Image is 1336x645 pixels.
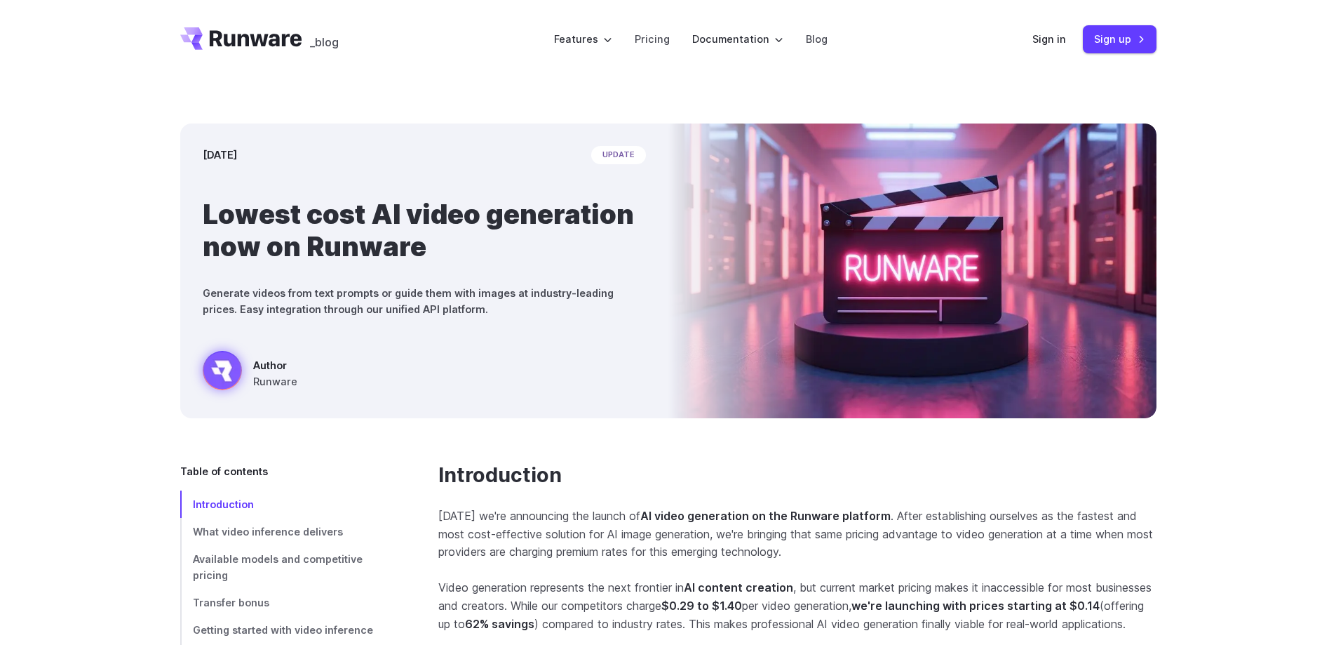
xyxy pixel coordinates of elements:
[253,357,297,373] span: Author
[203,198,646,262] h1: Lowest cost AI video generation now on Runware
[180,545,393,589] a: Available models and competitive pricing
[180,27,302,50] a: Go to /
[438,463,562,488] a: Introduction
[203,285,646,317] p: Generate videos from text prompts or guide them with images at industry-leading prices. Easy inte...
[465,617,534,631] strong: 62% savings
[692,31,783,47] label: Documentation
[1032,31,1066,47] a: Sign in
[438,579,1156,633] p: Video generation represents the next frontier in , but current market pricing makes it inaccessib...
[180,491,393,518] a: Introduction
[806,31,828,47] a: Blog
[193,624,373,636] span: Getting started with video inference
[180,463,268,479] span: Table of contents
[661,599,742,613] strong: $0.29 to $1.40
[310,27,339,50] a: _blog
[253,373,297,390] span: Runware
[193,498,254,510] span: Introduction
[851,599,1100,613] strong: we're launching with prices starting at $0.14
[180,518,393,545] a: What video inference delivers
[554,31,612,47] label: Features
[1083,25,1156,53] a: Sign up
[640,509,891,523] strong: AI video generation on the Runware platform
[591,146,646,164] span: update
[635,31,670,47] a: Pricing
[193,526,343,538] span: What video inference delivers
[193,597,269,609] span: Transfer bonus
[684,580,793,594] strong: AI content creation
[438,507,1156,561] p: [DATE] we're announcing the launch of . After establishing ourselves as the fastest and most cost...
[193,553,363,581] span: Available models and competitive pricing
[180,589,393,616] a: Transfer bonus
[310,36,339,48] span: _blog
[668,124,1156,418] img: Neon-lit movie clapperboard with the word 'RUNWARE' in a futuristic server room
[203,147,237,163] time: [DATE]
[203,351,297,396] a: Neon-lit movie clapperboard with the word 'RUNWARE' in a futuristic server room Author Runware
[180,616,393,644] a: Getting started with video inference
